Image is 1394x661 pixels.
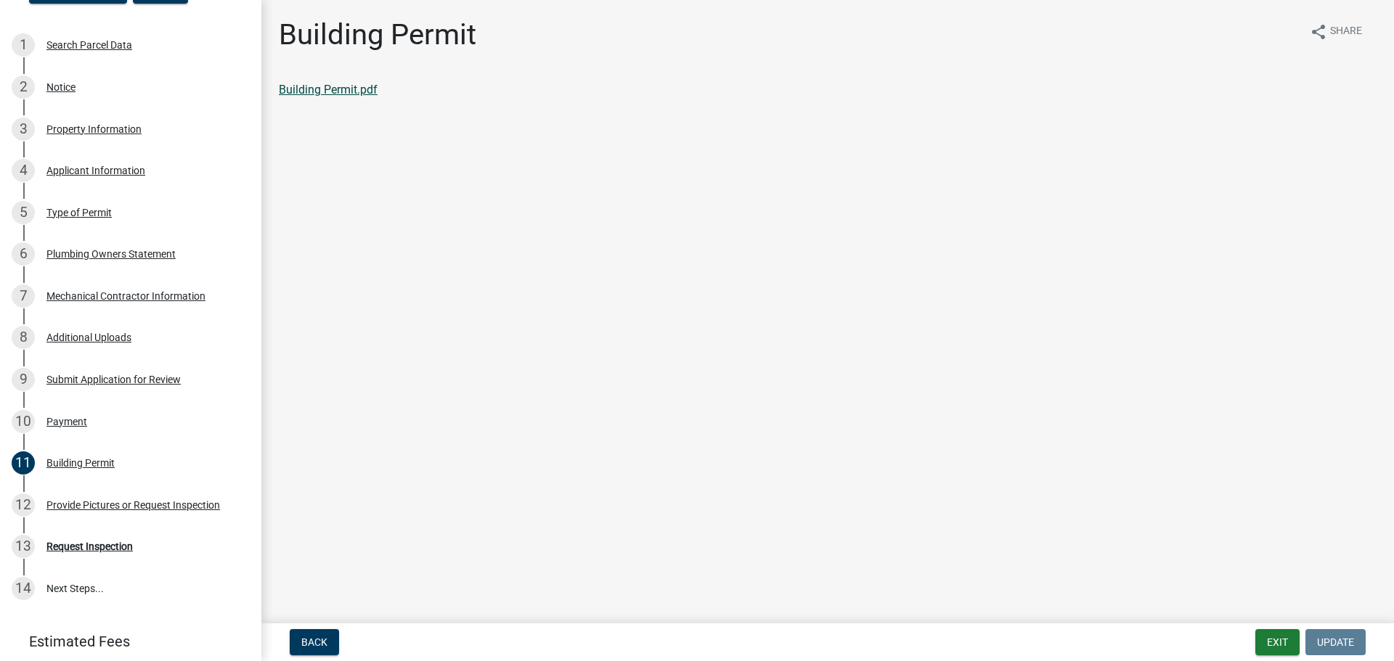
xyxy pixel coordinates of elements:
[279,83,378,97] a: Building Permit.pdf
[12,493,35,517] div: 12
[46,249,176,259] div: Plumbing Owners Statement
[1317,636,1354,648] span: Update
[46,40,132,50] div: Search Parcel Data
[12,368,35,391] div: 9
[46,124,142,134] div: Property Information
[12,118,35,141] div: 3
[1255,629,1300,655] button: Exit
[12,284,35,308] div: 7
[301,636,327,648] span: Back
[1298,17,1374,46] button: shareShare
[12,326,35,349] div: 8
[12,242,35,266] div: 6
[12,410,35,433] div: 10
[46,374,181,385] div: Submit Application for Review
[12,201,35,224] div: 5
[12,577,35,600] div: 14
[12,627,238,656] a: Estimated Fees
[46,165,145,176] div: Applicant Information
[290,629,339,655] button: Back
[279,17,476,52] h1: Building Permit
[12,535,35,558] div: 13
[46,458,115,468] div: Building Permit
[1310,23,1327,41] i: share
[46,208,112,218] div: Type of Permit
[1305,629,1366,655] button: Update
[12,451,35,475] div: 11
[46,541,133,551] div: Request Inspection
[46,291,205,301] div: Mechanical Contractor Information
[46,500,220,510] div: Provide Pictures or Request Inspection
[46,82,76,92] div: Notice
[12,75,35,99] div: 2
[1330,23,1362,41] span: Share
[46,416,87,427] div: Payment
[12,159,35,182] div: 4
[12,33,35,57] div: 1
[46,332,131,342] div: Additional Uploads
